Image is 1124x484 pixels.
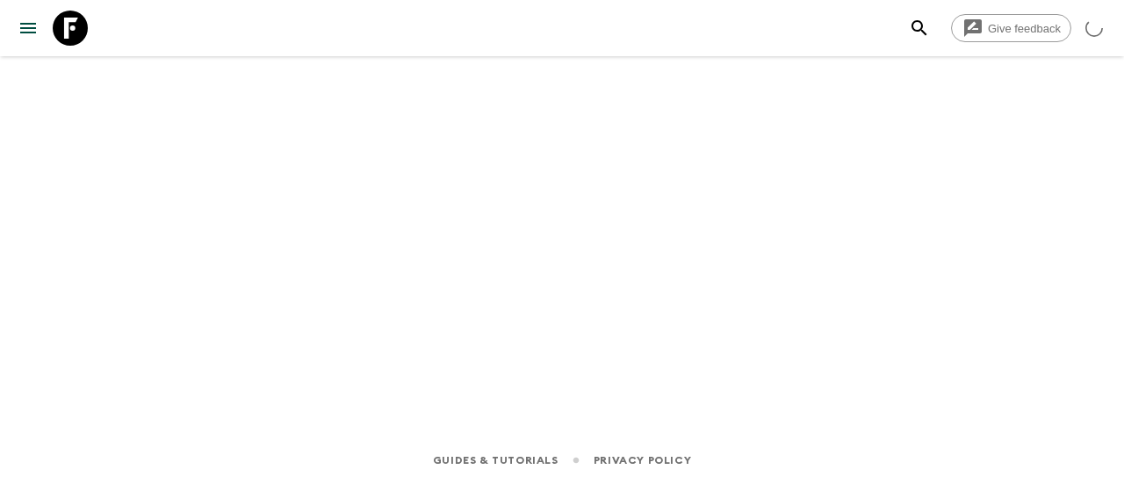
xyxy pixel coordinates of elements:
button: menu [11,11,46,46]
a: Privacy Policy [594,451,691,470]
a: Give feedback [951,14,1071,42]
button: search adventures [902,11,937,46]
span: Give feedback [978,22,1070,35]
a: Guides & Tutorials [433,451,558,470]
